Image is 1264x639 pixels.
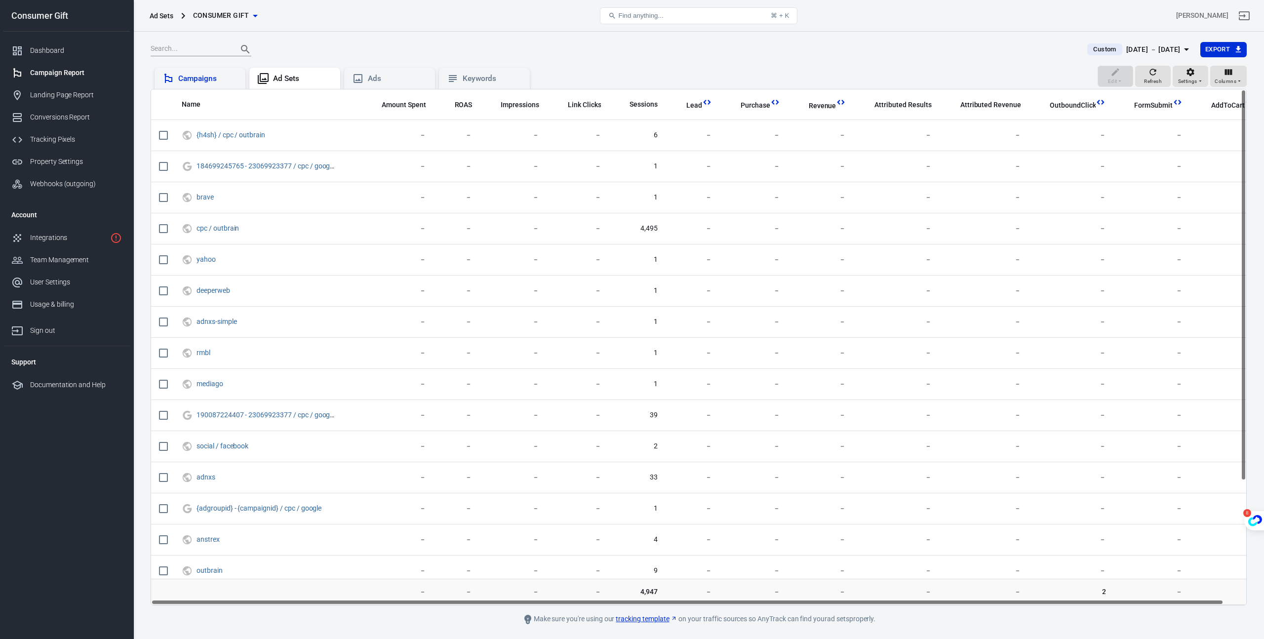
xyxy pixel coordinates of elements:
svg: This column is calculated from AnyTrack real-time data [770,97,780,107]
a: rmbl [197,349,210,357]
a: tracking template [616,614,677,624]
span: － [369,130,426,140]
a: Dashboard [3,40,130,62]
span: － [1037,286,1106,296]
span: － [728,255,780,265]
span: － [728,473,780,482]
span: － [862,379,931,389]
svg: UTM & Web Traffic [182,223,193,235]
span: － [369,379,426,389]
span: － [862,193,931,202]
span: adnxs-simple [197,318,238,325]
span: － [555,317,601,327]
div: Conversions Report [30,112,122,122]
span: － [369,286,426,296]
span: － [673,193,712,202]
span: － [673,317,712,327]
button: Find anything...⌘ + K [600,7,797,24]
span: － [948,348,1021,358]
a: 190087224407 - 23069923377 / cpc / google [197,411,335,419]
span: {h4sh} / cpc / outbrain [197,131,267,138]
a: cpc / outbrain [197,224,239,232]
span: FormSubmit [1121,101,1173,111]
span: － [1198,348,1255,358]
span: － [796,193,846,202]
a: Usage & billing [3,293,130,316]
span: The number of times your ads were on screen. [488,99,539,111]
span: － [1121,286,1183,296]
span: social / facebook [197,442,250,449]
svg: Google [182,503,193,515]
span: 6 [617,130,658,140]
span: － [796,473,846,482]
span: － [1198,224,1255,234]
span: 1 [617,286,658,296]
span: 1 [617,255,658,265]
a: outbrain [197,566,223,574]
div: Sign out [30,325,122,336]
span: － [796,255,846,265]
span: － [796,441,846,451]
span: － [555,504,601,514]
svg: UTM & Web Traffic [182,316,193,328]
span: Amount Spent [382,100,426,110]
span: － [1121,348,1183,358]
div: Integrations [30,233,106,243]
span: Columns [1215,77,1236,86]
span: － [555,441,601,451]
span: － [369,224,426,234]
span: － [488,379,539,389]
span: － [796,224,846,234]
svg: This column is calculated from AnyTrack real-time data [702,97,712,107]
span: OutboundClick [1037,101,1096,111]
a: {adgroupid} - {campaignid} / cpc / google [197,504,321,512]
a: deeperweb [197,286,230,294]
span: － [673,441,712,451]
a: social / facebook [197,442,248,450]
span: － [1037,255,1106,265]
span: － [488,224,539,234]
span: － [555,286,601,296]
span: － [948,286,1021,296]
li: Account [3,203,130,227]
span: Link Clicks [568,100,601,110]
span: － [948,255,1021,265]
span: － [555,130,601,140]
a: Property Settings [3,151,130,173]
span: － [369,255,426,265]
span: － [1198,161,1255,171]
span: The number of clicks on links within the ad that led to advertiser-specified destinations [568,99,601,111]
div: Campaign Report [30,68,122,78]
span: － [442,317,473,327]
span: Consumer Gift [193,9,249,22]
span: － [728,224,780,234]
div: Keywords [463,74,522,84]
span: yahoo [197,256,217,263]
span: － [728,348,780,358]
span: － [1037,473,1106,482]
span: 1 [617,193,658,202]
span: － [488,348,539,358]
svg: UTM & Web Traffic [182,254,193,266]
svg: UTM & Web Traffic [182,347,193,359]
span: Find anything... [618,12,663,19]
span: － [862,286,931,296]
span: － [1037,410,1106,420]
span: The estimated total amount of money you've spent on your campaign, ad set or ad during its schedule. [382,99,426,111]
div: Ad Sets [150,11,173,21]
span: Purchase [741,101,770,111]
a: Landing Page Report [3,84,130,106]
a: brave [197,193,214,201]
a: Integrations [3,227,130,249]
a: Team Management [3,249,130,271]
span: － [673,410,712,420]
span: － [1121,473,1183,482]
span: － [369,441,426,451]
span: － [369,410,426,420]
span: deeperweb [197,287,232,294]
span: 1 [617,379,658,389]
div: Usage & billing [30,299,122,310]
span: － [1121,224,1183,234]
svg: UTM & Web Traffic [182,440,193,452]
span: － [555,473,601,482]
